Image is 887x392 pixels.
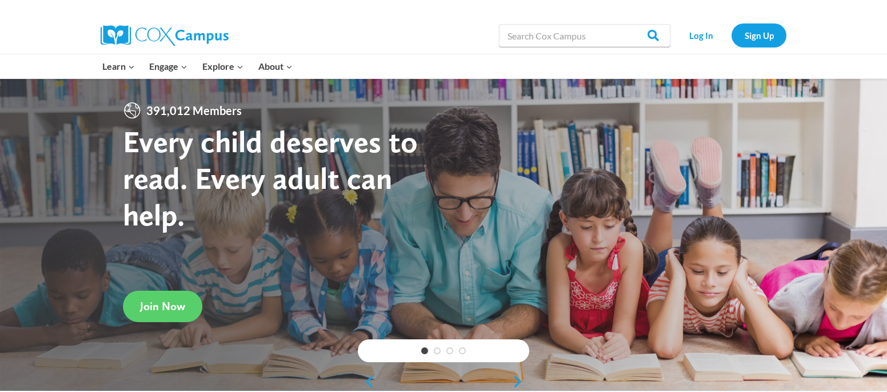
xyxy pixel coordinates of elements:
[459,347,466,354] a: 4
[123,291,202,322] a: Join Now
[142,101,246,120] span: 391,012 Members
[446,347,453,354] a: 3
[358,375,375,389] a: previous
[421,347,428,354] a: 1
[499,24,670,47] input: Search Cox Campus
[512,375,529,389] a: next
[258,59,293,74] span: About
[202,59,243,74] span: Explore
[102,59,135,74] span: Learn
[140,299,185,313] span: Join Now
[123,123,418,232] strong: Every child deserves to read. Every adult can help.
[149,59,187,74] span: Engage
[434,347,441,354] a: 2
[732,23,786,47] a: Sign Up
[101,25,229,46] img: Cox Campus
[676,23,726,47] a: Log In
[676,23,786,47] nav: Secondary Navigation
[95,54,299,78] nav: Primary Navigation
